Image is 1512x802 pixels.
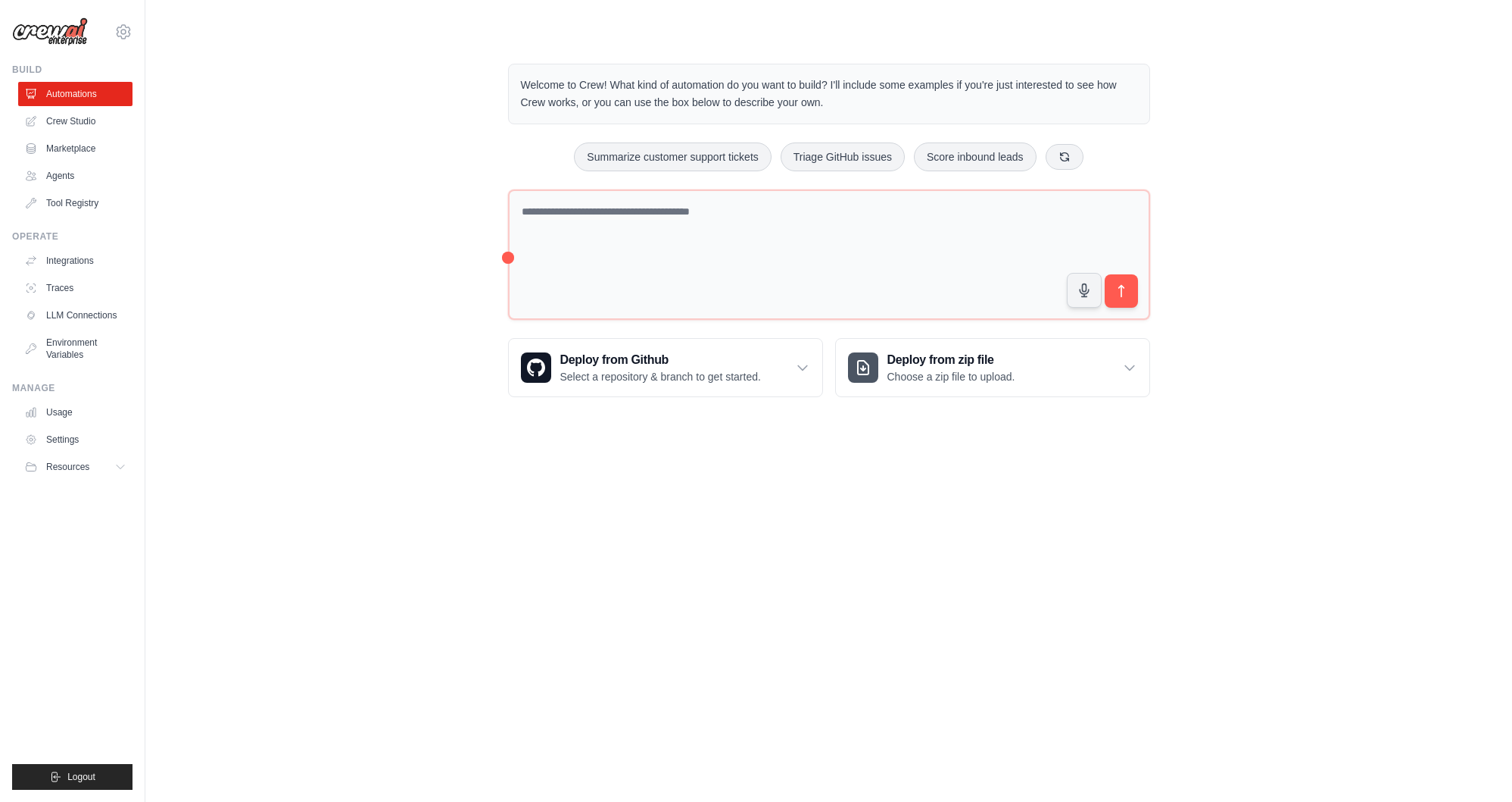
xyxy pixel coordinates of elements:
[18,331,132,367] a: Environment Variables
[560,351,761,369] h3: Deploy from Github
[18,276,132,300] a: Traces
[18,400,132,424] a: Usage
[574,143,771,171] button: Summarize customer support tickets
[521,77,1137,111] p: Welcome to Crew! What kind of automation do you want to build? I'll include some examples if you'...
[12,230,132,243] div: Operate
[18,455,132,479] button: Resources
[18,109,132,133] a: Crew Studio
[18,249,132,273] a: Integrations
[887,351,1015,369] h3: Deploy from zip file
[18,82,132,106] a: Automations
[12,382,132,394] div: Manage
[46,461,89,473] span: Resources
[18,191,132,215] a: Tool Registry
[887,369,1015,384] p: Choose a zip file to upload.
[12,17,88,46] img: Logo
[560,369,761,384] p: Select a repository & branch to get started.
[18,136,132,161] a: Marketplace
[12,764,132,790] button: Logout
[781,143,905,171] button: Triage GitHub issues
[18,428,132,452] a: Settings
[18,303,132,327] a: LLM Connections
[914,143,1037,171] button: Score inbound leads
[67,771,95,783] span: Logout
[18,164,132,188] a: Agents
[12,64,132,76] div: Build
